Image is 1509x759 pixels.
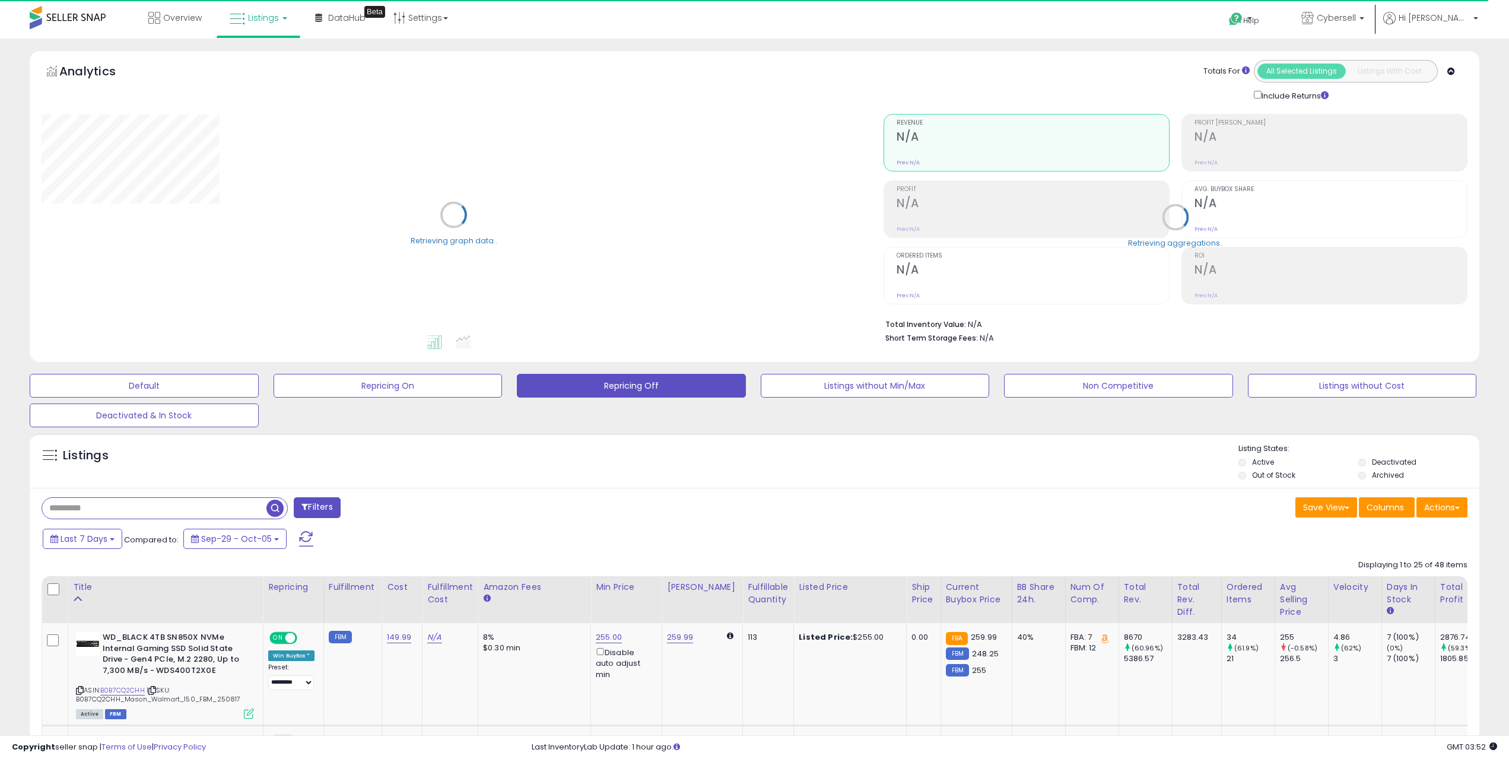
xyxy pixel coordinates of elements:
small: Amazon Fees. [483,593,490,604]
h5: Listings [63,447,109,464]
a: 135.31 [387,735,408,747]
div: BB Share 24h. [1017,581,1060,606]
div: ASIN: [76,632,254,717]
div: Total Rev. Diff. [1177,581,1216,618]
span: Listings [248,12,279,24]
div: Total Rev. [1124,581,1167,606]
span: FBM [105,709,126,719]
div: Include Returns [1245,88,1343,102]
div: 1805.85 [1440,653,1488,664]
div: Min Price [596,581,657,593]
span: ON [271,633,285,643]
span: 255 [972,665,986,676]
a: Help [1219,3,1282,39]
div: Title [73,581,258,593]
div: Fulfillment [329,581,377,593]
span: Overview [163,12,202,24]
a: B0B7CQ2CHH [100,685,145,696]
span: OFF [296,633,314,643]
div: Tooltip anchor [364,6,385,18]
div: $255.00 [799,632,897,643]
span: 259.99 [971,631,997,643]
div: 8% [483,632,582,643]
a: 199.00 [667,735,691,747]
strong: Copyright [12,741,55,752]
button: Listings without Cost [1248,374,1477,398]
span: Last 7 Days [61,533,107,545]
div: Retrieving graph data.. [411,235,497,246]
span: DataHub [328,12,366,24]
small: (59.3%) [1448,643,1473,653]
a: 149.99 [387,631,411,643]
div: 5386.57 [1124,653,1172,664]
span: | SKU: B0B7CQ2CHH_Mason_Walmart_150_FBM_250817 [76,685,241,703]
div: 7 (100%) [1387,632,1435,643]
div: Retrieving aggregations.. [1128,237,1224,248]
small: FBM [946,647,969,660]
div: Listed Price [799,581,901,593]
a: 259.99 [667,631,693,643]
a: 255.00 [596,631,622,643]
div: 34 [1227,632,1275,643]
button: Columns [1359,497,1415,517]
small: FBA [946,632,968,645]
label: Archived [1372,470,1404,480]
span: Hi [PERSON_NAME] [1399,12,1470,24]
div: Totals For [1203,66,1250,77]
a: 175.00 [596,735,619,747]
button: Save View [1295,497,1357,517]
small: FBM [946,664,969,677]
div: Displaying 1 to 25 of 48 items [1358,560,1467,571]
div: Preset: [268,663,314,690]
div: Velocity [1333,581,1377,593]
h5: Analytics [59,63,139,82]
span: 2025-10-13 03:52 GMT [1447,741,1497,752]
div: Fulfillable Quantity [748,581,789,606]
div: 0.00 [911,632,931,643]
div: Last InventoryLab Update: 1 hour ago. [532,742,1497,753]
label: Deactivated [1372,457,1416,467]
i: Get Help [1228,12,1243,27]
div: 2876.74 [1440,632,1488,643]
div: 3 [1333,653,1381,664]
div: 21 [1227,653,1275,664]
button: Default [30,374,259,398]
span: 157.03 [971,735,994,746]
small: (-0.58%) [1288,643,1317,653]
button: Sep-29 - Oct-05 [183,529,287,549]
div: Avg Selling Price [1280,581,1323,618]
label: Active [1252,457,1274,467]
span: Compared to: [124,534,179,545]
div: Ship Price [911,581,935,606]
div: Disable auto adjust min [596,646,653,680]
div: FBM: 12 [1070,643,1110,653]
span: Cybersell [1317,12,1356,24]
button: All Selected Listings [1257,63,1346,79]
p: Listing States: [1238,443,1479,455]
b: WD_BLACK 4TB SN850X NVMe Internal Gaming SSD Solid State Drive - Gen4 PCIe, M.2 2280, Up to 7,300... [103,632,247,679]
div: FBA: 7 [1070,632,1110,643]
div: Num of Comp. [1070,581,1114,606]
div: Days In Stock [1387,581,1430,606]
button: Non Competitive [1004,374,1233,398]
b: Listed Price: [799,735,853,746]
div: $0.30 min [483,643,582,653]
span: 248.25 [972,648,999,659]
small: FBM [329,631,352,643]
b: Listed Price: [799,631,853,643]
small: (0%) [1387,643,1403,653]
div: 113 [748,632,784,643]
div: Total Profit [1440,581,1483,606]
div: 3283.43 [1177,632,1212,643]
a: N/A [427,631,441,643]
div: seller snap | | [12,742,206,753]
button: Repricing On [274,374,503,398]
div: Repricing [268,581,319,593]
div: [PERSON_NAME] [667,581,738,593]
small: (61.9%) [1234,643,1259,653]
button: Listings without Min/Max [761,374,990,398]
div: 256.5 [1280,653,1328,664]
label: Out of Stock [1252,470,1295,480]
div: Win BuyBox * [268,650,314,661]
div: 4.86 [1333,632,1381,643]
